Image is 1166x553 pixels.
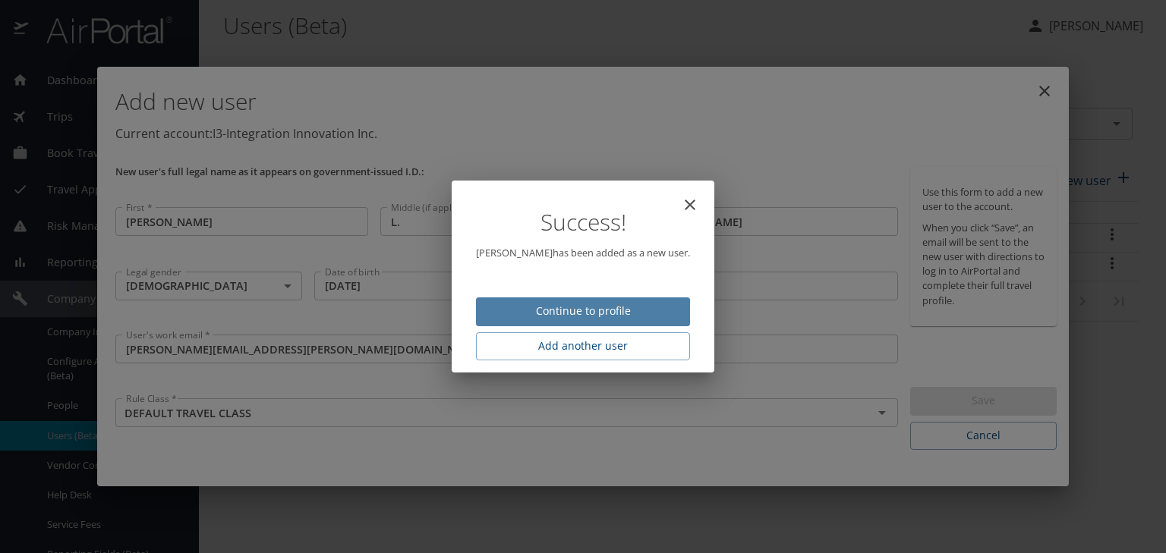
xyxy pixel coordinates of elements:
p: [PERSON_NAME] has been added as a new user. [476,246,690,260]
button: Continue to profile [476,297,690,327]
button: Add another user [476,332,690,360]
span: Add another user [488,337,678,356]
h1: Success! [476,211,690,234]
button: close [672,187,708,223]
span: Continue to profile [488,302,678,321]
